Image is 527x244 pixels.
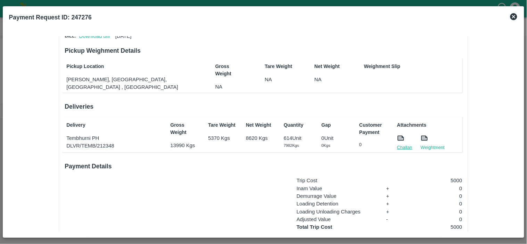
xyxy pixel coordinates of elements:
p: Net Weight [246,121,276,129]
p: Delivery [66,121,163,129]
p: 5000 [407,223,462,231]
p: Quantity [284,121,314,129]
p: Weighment Slip [364,63,461,70]
p: Gap [322,121,352,129]
p: Attachments [397,121,460,129]
p: + [386,185,400,192]
p: 8620 Kgs [246,134,276,142]
p: 0 [407,208,462,216]
p: 13990 Kgs [171,142,201,149]
span: 0 Kgs [322,143,330,148]
a: Challan [397,144,412,151]
p: 0 Unit [322,134,352,142]
p: 0 [407,200,462,208]
p: Gross Weight [171,121,201,136]
p: Loading Detention [297,200,379,208]
p: Trip Cost [297,177,379,184]
p: + [386,208,400,216]
a: Weightment [421,144,445,151]
p: 5370 Kgs [208,134,238,142]
p: + [386,200,400,208]
p: Tare Weight [208,121,238,129]
p: Tare Weight [265,63,295,70]
p: Demurrage Value [297,192,379,200]
p: NA [265,76,295,83]
p: TDS Value [297,231,379,238]
span: [DATE] [115,33,132,39]
p: [PERSON_NAME], [GEOGRAPHIC_DATA], [GEOGRAPHIC_DATA] , [GEOGRAPHIC_DATA] [66,76,196,91]
p: 0 [407,216,462,223]
p: Tembhurni PH [66,134,163,142]
p: Adjusted Value [297,216,379,223]
p: 0.0 [407,231,462,238]
p: - [386,216,400,223]
p: DLVR/TEMB/212348 [66,142,163,150]
p: Inam Value [297,185,379,192]
p: NA [215,83,246,91]
strong: Total Trip Cost [297,224,332,230]
p: 0 [359,142,389,148]
span: Bill: [65,33,76,39]
span: 7982 Kgs [284,143,299,148]
h6: Payment Details [65,161,462,171]
p: 0 [407,185,462,192]
p: Gross Weight [215,63,246,77]
h6: Deliveries [65,102,462,111]
h6: Pickup Weighment Details [65,46,462,56]
p: 5000 [407,177,462,184]
p: Pickup Location [66,63,196,70]
p: 614 Unit [284,134,314,142]
b: Payment Request ID: 247276 [9,14,92,21]
p: + [386,192,400,200]
p: - [386,231,400,238]
p: Net Weight [314,63,345,70]
p: Customer Payment [359,121,389,136]
p: Loading Unloading Charges [297,208,379,216]
p: NA [314,76,345,83]
a: Download bill [79,33,110,39]
p: 0 [407,192,462,200]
